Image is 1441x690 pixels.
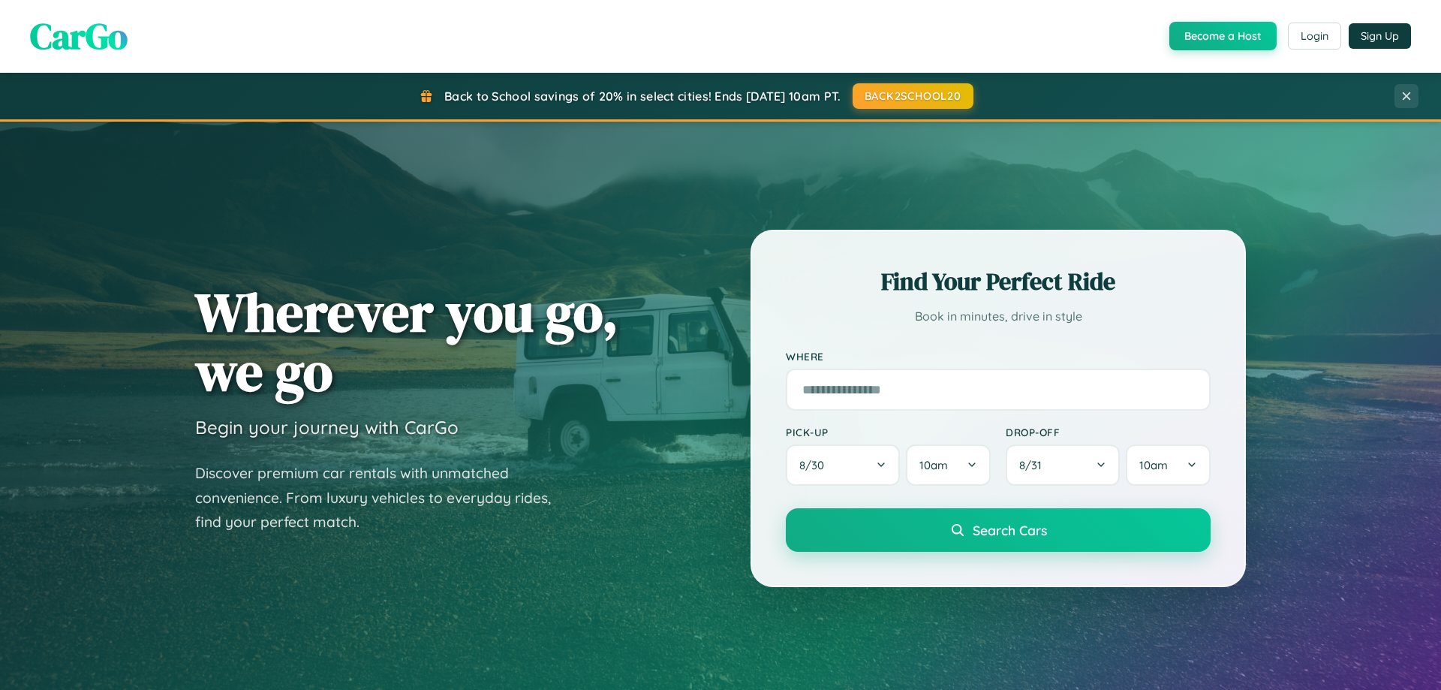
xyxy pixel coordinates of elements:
span: 8 / 30 [799,458,832,472]
button: Search Cars [786,508,1211,552]
button: 10am [906,444,991,486]
span: Back to School savings of 20% in select cities! Ends [DATE] 10am PT. [444,89,841,104]
span: 10am [1139,458,1168,472]
button: Become a Host [1169,22,1277,50]
button: BACK2SCHOOL20 [853,83,973,109]
p: Book in minutes, drive in style [786,306,1211,327]
button: 8/31 [1006,444,1120,486]
label: Where [786,350,1211,363]
label: Drop-off [1006,426,1211,438]
label: Pick-up [786,426,991,438]
button: Login [1288,23,1341,50]
button: 8/30 [786,444,900,486]
span: Search Cars [973,522,1047,538]
span: 10am [919,458,948,472]
span: CarGo [30,11,128,61]
button: 10am [1126,444,1211,486]
button: Sign Up [1349,23,1411,49]
p: Discover premium car rentals with unmatched convenience. From luxury vehicles to everyday rides, ... [195,461,570,535]
span: 8 / 31 [1019,458,1049,472]
h3: Begin your journey with CarGo [195,416,459,438]
h1: Wherever you go, we go [195,282,618,401]
h2: Find Your Perfect Ride [786,265,1211,298]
